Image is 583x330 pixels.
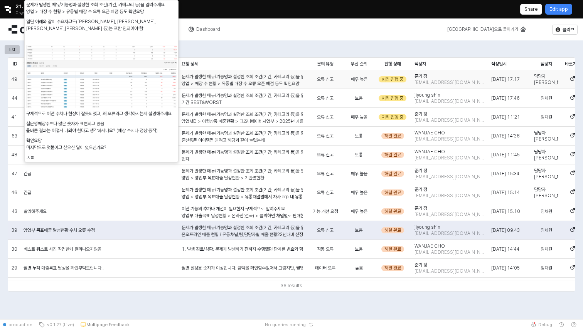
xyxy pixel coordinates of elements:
span: 담당자 [541,61,552,67]
p: 영업 > 영업부 목표매출 달성현황 > 유통채널별에서 자사 erp 내 유통형태값(데이터) 변경에 따른 자동연동이 안됨 [182,193,303,200]
p: 영업 > 매장 수 현황 > 유통별 매장 수 오류 오픈 폐점 등도 확인요망 [26,8,177,15]
span: 빨리해주세요 [24,208,47,214]
span: 데이터 오류 [315,265,335,271]
p: 온오프라인 매출 현황 / 유통채널,팀,담당자별 매출 현황 [182,231,303,238]
span: 매우 높음 [351,189,367,196]
span: 보통 [355,227,363,233]
span: 오류 신고 [317,133,334,139]
button: Multipage Feedback [77,319,133,330]
div: 문제가 발생한 메뉴/기능명과 설정한 조회 조건(기간, 카테고리 등)을 알려주세요. 구체적으로 어떤 수치나 현상이 잘못되었고, 왜 오류라고 생각하시는지 설명해주세요. 올바른 결... [182,92,303,296]
div: 문제가 발생한 메뉴/기능명과 설정한 조회 조건(기간, 카테고리 등)을 알려주세요. 구체적으로 어떤 수치나 현상이 잘못되었고, 왜 오류라고 생각하시는지 설명해주세요. 올바른 결... [26,1,177,161]
span: [DATE] 14:05 [491,265,520,271]
span: [DATE] 15:14 [491,189,520,196]
span: 담당자 [PERSON_NAME] [534,168,558,180]
span: 매우 높음 [351,171,367,177]
p: Edit app [549,6,568,12]
span: 준기 정 [415,73,427,79]
span: [EMAIL_ADDRESS][DOMAIN_NAME] [415,98,485,104]
span: 임채원 [541,208,552,214]
button: Dashboard [184,25,225,34]
span: 준기 정 [415,168,427,174]
span: 임채원 [541,114,552,120]
p: Share [524,6,538,12]
span: [DATE] 14:36 [491,133,520,139]
div: 문제가 발생한 메뉴/기능명과 설정한 조회 조건(기간, 카테고리 등)을 알려주세요. 구체적으로 어떤 수치나 현상이 잘못되었고, 왜 오류라고 생각하시는지 설명해주세요. 올바른 결... [182,73,303,214]
div: list [5,45,20,54]
span: No queries running [265,322,306,328]
div: 36 results [281,282,302,290]
span: [EMAIL_ADDRESS][DOMAIN_NAME] [415,79,485,85]
span: 오류 신고 [317,152,334,158]
div: Dashboard [196,27,220,32]
span: 보통 [355,246,363,252]
span: 오류 신고 [317,189,334,196]
p: 영업 > 매장 수 현황 > 유통별 매장 수 오류 오픈 폐점 등도 확인요망 [182,80,303,87]
span: [EMAIL_ADDRESS][DOMAIN_NAME] [415,249,485,255]
p: 클리브 [563,27,574,33]
span: 준기 정 [415,205,427,211]
span: [EMAIL_ADDRESS][DOMAIN_NAME] [415,155,485,161]
span: 임채원 [541,246,552,252]
span: 처리 진행 중 [382,95,403,101]
button: History [555,319,568,330]
span: 보통 [355,152,363,158]
div: 메인으로 돌아가기 [443,25,531,34]
span: 바로가기 [565,61,580,67]
span: 높음 [355,265,363,271]
button: v0.1.27 (Live) [35,319,77,330]
span: [DATE] 11:21 [491,114,520,120]
span: [EMAIL_ADDRESS][DOMAIN_NAME] [415,117,485,123]
p: 일단 아래와 같이 수요자코드([PERSON_NAME], [PERSON_NAME], [PERSON_NAME],[PERSON_NAME] 등)는 포함 안되어야 함 [26,18,177,32]
span: 임채원 [541,265,552,271]
div: list [9,45,15,54]
p: 확인요망 [26,137,177,144]
span: 임채원 [541,227,552,233]
span: 작성자 [415,61,426,67]
span: 처리 진행 중 [382,114,403,120]
span: 보통 [355,95,363,101]
p: Multipage Feedback [86,322,130,328]
span: [DATE] 15:34 [491,171,519,177]
div: 문제가 발생한 메뉴/기능명과 설정한 조회 조건(기간, 카테고리 등)을 알려주세요. 구체적으로 어떤 수치나 현상이 잘못되었고, 왜 오류라고 생각하시는지 설명해주세요. 올바른 결... [182,130,303,255]
button: Help [568,319,580,330]
span: 해결 완료 [384,189,401,196]
span: 오류 신고 [317,76,334,82]
p: 기간 BEST&WORST [182,99,303,106]
span: [EMAIL_ADDRESS][DOMAIN_NAME] [415,136,485,142]
span: 출산용품들 아이템맵에 나오게 해주세요! [24,133,94,139]
span: 긴급 [24,171,31,177]
button: Share app [520,4,542,15]
span: 48 [12,152,17,158]
span: 문의 유형 [317,61,334,67]
button: [GEOGRAPHIC_DATA]으로 돌아가기 [443,25,531,34]
span: 29 [12,265,17,271]
span: [DATE] 15:10 [491,208,520,214]
div: [GEOGRAPHIC_DATA]으로 돌아가기 [447,27,518,32]
div: 문제가 발생한 메뉴/기능명과 설정한 조회 조건(기간, 카테고리 등)을 알려주세요. 구체적으로 어떤 수치나 현상이 잘못되었고, 왜 오류라고 생각하시는지 설명해주세요. 올바른 결... [182,111,303,323]
button: Edit app [545,4,572,15]
span: 작성일시 [491,61,507,67]
span: 해결 완료 [384,171,401,177]
div: 1. 발생 경로/상황: 문제가 발생하기 전까지 수행했던 단계를 번호와 함께 자세히 설명하거나, 제안하는 기능/개선이 필요한 상황을 설명해 주세요. (예: 1. 날짜를 [DAT... [182,246,303,253]
span: 월별 누적 매출목표 달성율 확인부탁드립니다.. [24,265,104,271]
button: Reset app state [307,322,315,327]
span: 진행 상태 [384,61,401,67]
span: 담당자 [PERSON_NAME] [534,130,558,142]
span: jiyoung shin [415,92,440,98]
span: production [8,322,32,328]
span: 21. 버그 제보_개선 요청/reports_management [15,2,126,10]
span: 46 [12,189,17,196]
span: [DATE] 09:43 [491,227,520,233]
span: WANJAE CHO [415,149,445,155]
span: WANJAE CHO [415,243,445,249]
span: 오류 신고 [317,95,334,101]
span: 해결 완료 [384,152,401,158]
span: 해결 완료 [384,265,401,271]
span: v0.1.27 (Live) [45,322,74,328]
span: 준기 정 [415,186,427,193]
span: ID [13,61,17,67]
span: 작동 오류 [317,246,334,252]
span: [DATE] 17:46 [491,95,520,101]
p: 영업 > 영업부 목표매출 달성현황 > 기간별현황 [182,174,303,181]
span: 아이템맵에 상품 안나옴 [24,152,64,158]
